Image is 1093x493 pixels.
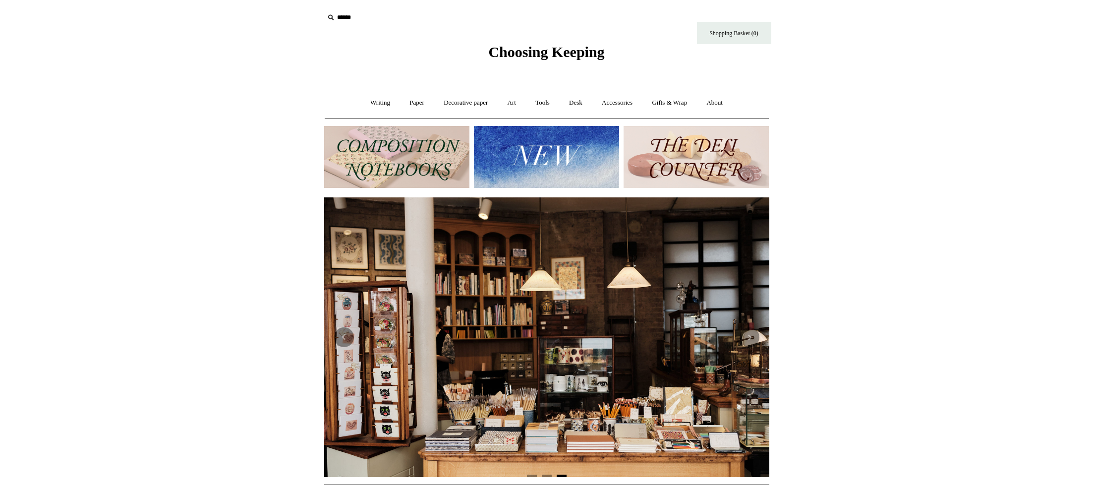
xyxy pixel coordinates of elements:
a: Gifts & Wrap [643,90,696,116]
a: Choosing Keeping [488,52,604,59]
a: About [697,90,732,116]
a: Desk [560,90,591,116]
a: Writing [361,90,399,116]
button: Previous [334,327,354,347]
a: Shopping Basket (0) [697,22,771,44]
a: Art [499,90,525,116]
img: The Deli Counter [624,126,769,188]
img: New.jpg__PID:f73bdf93-380a-4a35-bcfe-7823039498e1 [474,126,619,188]
a: Accessories [593,90,641,116]
a: Decorative paper [435,90,497,116]
img: 202302 Composition ledgers.jpg__PID:69722ee6-fa44-49dd-a067-31375e5d54ec [324,126,469,188]
button: Page 2 [542,475,552,477]
a: Paper [401,90,433,116]
a: Tools [526,90,559,116]
button: Page 3 [557,475,567,477]
img: 20250131 INSIDE OF THE SHOP.jpg__PID:b9484a69-a10a-4bde-9e8d-1408d3d5e6ad [324,197,769,477]
button: Next [740,327,759,347]
button: Page 1 [527,475,537,477]
span: Choosing Keeping [488,44,604,60]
